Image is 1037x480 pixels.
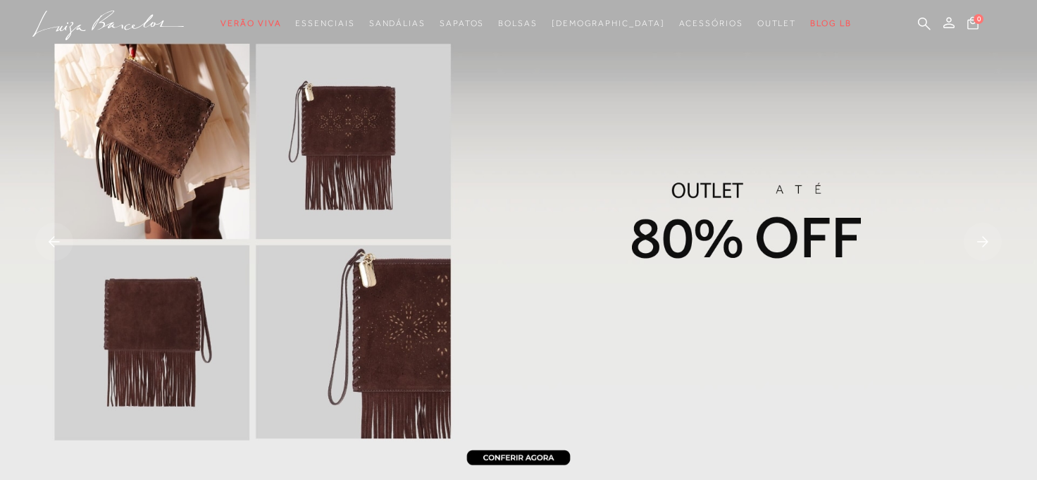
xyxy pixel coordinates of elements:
[440,18,484,28] span: Sapatos
[440,11,484,37] a: categoryNavScreenReaderText
[757,11,797,37] a: categoryNavScreenReaderText
[369,18,426,28] span: Sandálias
[295,18,354,28] span: Essenciais
[221,18,281,28] span: Verão Viva
[295,11,354,37] a: categoryNavScreenReaderText
[810,18,851,28] span: BLOG LB
[757,18,797,28] span: Outlet
[498,11,538,37] a: categoryNavScreenReaderText
[963,16,983,35] button: 0
[974,14,983,24] span: 0
[552,11,665,37] a: noSubCategoriesText
[498,18,538,28] span: Bolsas
[221,11,281,37] a: categoryNavScreenReaderText
[369,11,426,37] a: categoryNavScreenReaderText
[552,18,665,28] span: [DEMOGRAPHIC_DATA]
[679,18,743,28] span: Acessórios
[810,11,851,37] a: BLOG LB
[679,11,743,37] a: categoryNavScreenReaderText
